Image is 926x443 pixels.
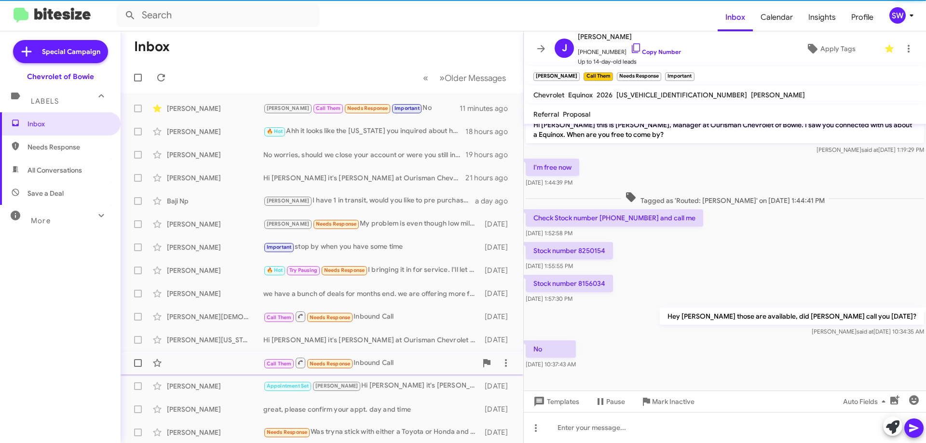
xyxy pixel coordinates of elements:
[167,242,263,252] div: [PERSON_NAME]
[587,393,633,410] button: Pause
[526,275,613,292] p: Stock number 8156034
[27,142,109,152] span: Needs Response
[263,103,460,114] div: No
[395,105,420,111] span: Important
[630,48,681,55] a: Copy Number
[267,105,310,111] span: [PERSON_NAME]
[267,383,309,389] span: Appointment Set
[526,242,613,259] p: Stock number 8250154
[27,165,82,175] span: All Conversations
[445,73,506,83] span: Older Messages
[27,72,94,81] div: Chevrolet of Bowie
[267,198,310,204] span: [PERSON_NAME]
[578,31,681,42] span: [PERSON_NAME]
[753,3,801,31] a: Calendar
[423,72,428,84] span: «
[263,404,480,414] div: great, please confirm your appt. day and time
[563,110,590,119] span: Proposal
[267,267,283,273] span: 🔥 Hot
[844,3,881,31] a: Profile
[633,393,702,410] button: Mark Inactive
[781,40,880,57] button: Apply Tags
[526,179,572,186] span: [DATE] 1:44:39 PM
[167,266,263,275] div: [PERSON_NAME]
[812,328,924,335] span: [PERSON_NAME] [DATE] 10:34:35 AM
[751,91,805,99] span: [PERSON_NAME]
[267,244,292,250] span: Important
[167,312,263,322] div: [PERSON_NAME][DEMOGRAPHIC_DATA]
[316,105,341,111] span: Call Them
[526,295,572,302] span: [DATE] 1:57:30 PM
[315,383,358,389] span: [PERSON_NAME]
[480,289,516,298] div: [DATE]
[167,219,263,229] div: [PERSON_NAME]
[417,68,434,88] button: Previous
[480,219,516,229] div: [DATE]
[843,393,889,410] span: Auto Fields
[31,216,51,225] span: More
[480,242,516,252] div: [DATE]
[117,4,319,27] input: Search
[889,7,906,24] div: SW
[167,335,263,345] div: [PERSON_NAME][US_STATE]
[460,104,516,113] div: 11 minutes ago
[263,218,480,229] div: My problem is even though low miles it's son to be 3 model years old
[263,173,465,183] div: Hi [PERSON_NAME] it's [PERSON_NAME] at Ourisman Chevrolet of [PERSON_NAME]. Hope you're well. Jus...
[167,404,263,414] div: [PERSON_NAME]
[820,40,856,57] span: Apply Tags
[480,404,516,414] div: [DATE]
[533,72,580,81] small: [PERSON_NAME]
[465,150,516,160] div: 19 hours ago
[480,266,516,275] div: [DATE]
[167,289,263,298] div: [PERSON_NAME]
[475,196,516,206] div: a day ago
[31,97,59,106] span: Labels
[584,72,613,81] small: Call Them
[267,361,292,367] span: Call Them
[263,289,480,298] div: we have a bunch of deals for months end. we are offering more for trades and our prices have dropped
[617,72,661,81] small: Needs Response
[817,146,924,153] span: [PERSON_NAME] [DATE] 1:19:29 PM
[316,221,357,227] span: Needs Response
[263,357,477,369] div: Inbound Call
[652,393,694,410] span: Mark Inactive
[263,427,480,438] div: Was tryna stick with either a Toyota or Honda and no more then 13000
[526,361,576,368] span: [DATE] 10:37:43 AM
[310,361,351,367] span: Needs Response
[526,159,579,176] p: I'm free now
[167,428,263,437] div: [PERSON_NAME]
[801,3,844,31] a: Insights
[857,328,873,335] span: said at
[263,380,480,391] div: Hi [PERSON_NAME] it's [PERSON_NAME] at Ourisman Chevrolet of Bowie. Hope you're well. Just wanted...
[562,40,567,56] span: J
[310,314,351,321] span: Needs Response
[533,110,559,119] span: Referral
[480,335,516,345] div: [DATE]
[167,381,263,391] div: [PERSON_NAME]
[465,173,516,183] div: 21 hours ago
[263,195,475,206] div: I have 1 in transit, would you like to pre purchase?
[434,68,512,88] button: Next
[524,393,587,410] button: Templates
[263,265,480,276] div: I bringing it in for service. I'll let you know when they're done.
[718,3,753,31] a: Inbox
[606,393,625,410] span: Pause
[861,146,878,153] span: said at
[616,91,747,99] span: [US_VEHICLE_IDENTIFICATION_NUMBER]
[27,119,109,129] span: Inbox
[263,242,480,253] div: stop by when you have some time
[263,335,480,345] div: Hi [PERSON_NAME] it's [PERSON_NAME] at Ourisman Chevrolet of Bowie. Hope you're well. Just wanted...
[167,196,263,206] div: Baji Np
[465,127,516,136] div: 18 hours ago
[167,127,263,136] div: [PERSON_NAME]
[13,40,108,63] a: Special Campaign
[347,105,388,111] span: Needs Response
[578,57,681,67] span: Up to 14-day-old leads
[42,47,100,56] span: Special Campaign
[267,429,308,435] span: Needs Response
[263,126,465,137] div: Ahh it looks like the [US_STATE] you inquired about has sold. Let me know if you see anything els...
[480,312,516,322] div: [DATE]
